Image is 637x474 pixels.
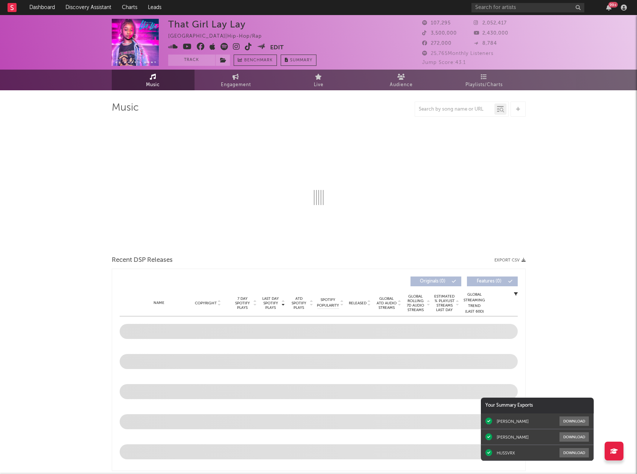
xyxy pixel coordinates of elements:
span: Live [314,81,324,90]
div: 99 + [608,2,618,8]
span: 25,765 Monthly Listeners [422,51,494,56]
span: Originals ( 0 ) [415,279,450,284]
div: Your Summary Exports [481,398,594,413]
span: 2,430,000 [474,31,508,36]
span: Last Day Spotify Plays [261,296,281,310]
div: [GEOGRAPHIC_DATA] | Hip-Hop/Rap [168,32,271,41]
span: Released [349,301,366,305]
button: Originals(0) [410,276,461,286]
button: Track [168,55,215,66]
button: Features(0) [467,276,518,286]
a: Engagement [195,70,277,90]
span: Recent DSP Releases [112,256,173,265]
span: Audience [390,81,413,90]
span: Global ATD Audio Streams [376,296,397,310]
span: ATD Spotify Plays [289,296,309,310]
span: Copyright [195,301,217,305]
a: Music [112,70,195,90]
button: Download [559,432,589,442]
div: Global Streaming Trend (Last 60D) [463,292,486,314]
button: Edit [270,43,284,52]
span: 3,500,000 [422,31,457,36]
button: Download [559,416,589,426]
button: Export CSV [494,258,526,263]
a: Live [277,70,360,90]
a: Benchmark [234,55,277,66]
span: Jump Score: 43.1 [422,60,466,65]
div: Name [135,300,184,306]
div: [PERSON_NAME] [497,419,529,424]
button: 99+ [606,5,611,11]
span: Summary [290,58,312,62]
span: Benchmark [244,56,273,65]
button: Summary [281,55,316,66]
button: Download [559,448,589,457]
span: 7 Day Spotify Plays [233,296,252,310]
div: [PERSON_NAME] [497,434,529,440]
span: 2,052,417 [474,21,507,26]
a: Audience [360,70,443,90]
div: That Girl Lay Lay [168,19,246,30]
span: Music [146,81,160,90]
input: Search by song name or URL [415,106,494,112]
span: 107,295 [422,21,451,26]
span: Global Rolling 7D Audio Streams [405,294,426,312]
span: Features ( 0 ) [472,279,506,284]
span: Estimated % Playlist Streams Last Day [434,294,455,312]
span: Engagement [221,81,251,90]
span: Spotify Popularity [317,297,339,308]
span: Playlists/Charts [465,81,503,90]
div: HUSSVRX [497,450,515,456]
input: Search for artists [471,3,584,12]
span: 272,000 [422,41,452,46]
span: 8,784 [474,41,497,46]
a: Playlists/Charts [443,70,526,90]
